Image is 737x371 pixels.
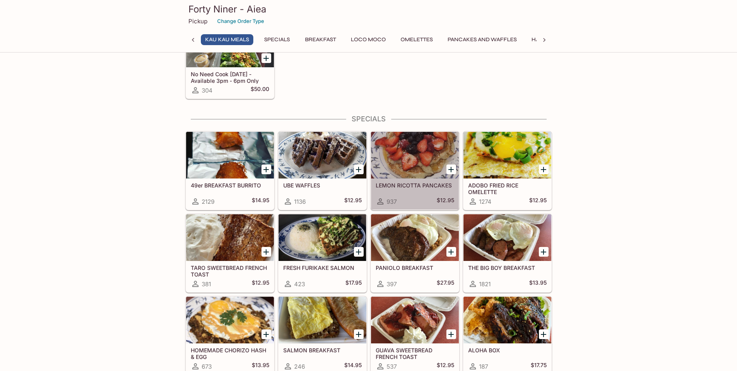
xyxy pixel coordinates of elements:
div: PANIOLO BREAKFAST [371,214,459,261]
h5: 49er BREAKFAST BURRITO [191,182,269,189]
h5: $12.95 [437,197,454,206]
span: 381 [202,280,211,288]
div: HOMEMADE CHORIZO HASH & EGG [186,297,274,343]
h5: $12.95 [529,197,547,206]
a: UBE WAFFLES1136$12.95 [278,131,367,210]
button: Kau Kau Meals [201,34,253,45]
div: SALMON BREAKFAST [279,297,366,343]
h5: FRESH FURIKAKE SALMON [283,264,362,271]
button: Pancakes and Waffles [443,34,521,45]
button: Add GUAVA SWEETBREAD FRENCH TOAST [446,329,456,339]
div: TARO SWEETBREAD FRENCH TOAST [186,214,274,261]
a: THE BIG BOY BREAKFAST1821$13.95 [463,214,552,292]
h4: Specials [185,115,552,123]
div: LEMON RICOTTA PANCAKES [371,132,459,178]
h5: $13.95 [529,279,547,289]
h3: Forty Niner - Aiea [188,3,549,15]
h5: $17.75 [531,362,547,371]
span: 246 [294,363,305,370]
span: 537 [387,363,397,370]
button: Hawaiian Style French Toast [527,34,623,45]
span: 304 [202,87,213,94]
h5: $12.95 [437,362,454,371]
h5: $12.95 [344,197,362,206]
button: Add THE BIG BOY BREAKFAST [539,247,549,257]
button: Change Order Type [214,15,268,27]
h5: SALMON BREAKFAST [283,347,362,353]
button: Add UBE WAFFLES [354,164,364,174]
div: FRESH FURIKAKE SALMON [279,214,366,261]
a: No Need Cook [DATE] - Available 3pm - 6pm Only304$50.00 [186,20,274,99]
span: 187 [479,363,488,370]
button: Specials [260,34,294,45]
div: ADOBO FRIED RICE OMELETTE [463,132,551,178]
span: 397 [387,280,397,288]
h5: $17.95 [345,279,362,289]
a: ADOBO FRIED RICE OMELETTE1274$12.95 [463,131,552,210]
div: GUAVA SWEETBREAD FRENCH TOAST [371,297,459,343]
div: No Need Cook Today - Available 3pm - 6pm Only [186,21,274,67]
h5: PANIOLO BREAKFAST [376,264,454,271]
button: Add ALOHA BOX [539,329,549,339]
div: THE BIG BOY BREAKFAST [463,214,551,261]
span: 1821 [479,280,491,288]
a: PANIOLO BREAKFAST397$27.95 [371,214,459,292]
h5: THE BIG BOY BREAKFAST [468,264,547,271]
button: Add SALMON BREAKFAST [354,329,364,339]
p: Pickup [188,17,207,25]
h5: UBE WAFFLES [283,182,362,189]
h5: LEMON RICOTTA PANCAKES [376,182,454,189]
button: Loco Moco [347,34,390,45]
h5: ALOHA BOX [468,347,547,353]
h5: GUAVA SWEETBREAD FRENCH TOAST [376,347,454,360]
h5: $12.95 [252,279,269,289]
button: Add LEMON RICOTTA PANCAKES [446,164,456,174]
div: 49er BREAKFAST BURRITO [186,132,274,178]
span: 1136 [294,198,306,205]
div: UBE WAFFLES [279,132,366,178]
button: Add No Need Cook Today - Available 3pm - 6pm Only [261,53,271,63]
button: Breakfast [301,34,340,45]
span: 937 [387,198,397,205]
span: 2129 [202,198,214,205]
button: Add PANIOLO BREAKFAST [446,247,456,257]
button: Add TARO SWEETBREAD FRENCH TOAST [261,247,271,257]
h5: $13.95 [252,362,269,371]
button: Add HOMEMADE CHORIZO HASH & EGG [261,329,271,339]
a: TARO SWEETBREAD FRENCH TOAST381$12.95 [186,214,274,292]
h5: TARO SWEETBREAD FRENCH TOAST [191,264,269,277]
button: Add 49er BREAKFAST BURRITO [261,164,271,174]
h5: HOMEMADE CHORIZO HASH & EGG [191,347,269,360]
h5: ADOBO FRIED RICE OMELETTE [468,182,547,195]
span: 423 [294,280,305,288]
h5: $14.95 [344,362,362,371]
div: ALOHA BOX [463,297,551,343]
a: FRESH FURIKAKE SALMON423$17.95 [278,214,367,292]
h5: $50.00 [251,86,269,95]
h5: $14.95 [252,197,269,206]
h5: $27.95 [437,279,454,289]
button: Add FRESH FURIKAKE SALMON [354,247,364,257]
button: Add ADOBO FRIED RICE OMELETTE [539,164,549,174]
span: 673 [202,363,212,370]
a: LEMON RICOTTA PANCAKES937$12.95 [371,131,459,210]
h5: No Need Cook [DATE] - Available 3pm - 6pm Only [191,71,269,84]
span: 1274 [479,198,491,205]
a: 49er BREAKFAST BURRITO2129$14.95 [186,131,274,210]
button: Omelettes [396,34,437,45]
